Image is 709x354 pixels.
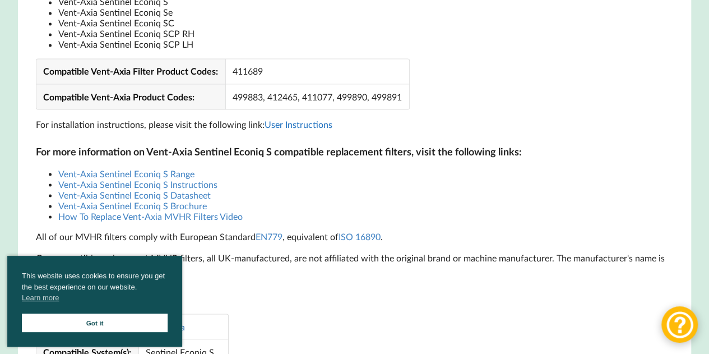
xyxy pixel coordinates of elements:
li: Vent-Axia Sentinel Econiq SC [58,17,674,28]
a: Vent-Axia Sentinel Econiq S Range [58,168,194,178]
td: 499883, 412465, 411077, 499890, 499891 [225,84,409,109]
h3: For more information on Vent-Axia Sentinel Econiq S compatible replacement filters, visit the fol... [36,145,674,158]
a: cookies - Learn more [22,292,59,304]
a: Got it cookie [22,314,168,332]
p: For installation instructions, please visit the following link: [36,118,674,131]
td: Compatible Vent-Axia Filter Product Codes: [36,59,225,84]
p: Our compatible replacement MVHR filters, all UK-manufactured, are not affiliated with the origina... [36,251,674,277]
a: User Instructions [265,119,332,130]
h3: Product Details: [36,292,674,305]
a: EN779 [256,231,282,241]
a: Vent-Axia Sentinel Econiq S Instructions [58,178,217,189]
a: ISO 16890 [339,231,381,241]
li: Vent-Axia Sentinel Econiq Se [58,7,674,17]
div: cookieconsent [7,256,182,347]
span: This website uses cookies to ensure you get the best experience on our website. [22,270,168,306]
td: Compatible Vent-Axia Product Codes: [36,84,225,109]
a: Vent-Axia Sentinel Econiq S Datasheet [58,189,211,200]
p: All of our MVHR filters comply with European Standard , equivalent of . [36,230,674,243]
td: 411689 [225,59,409,84]
a: Vent-Axia Sentinel Econiq S Brochure [58,200,207,210]
a: How To Replace Vent-Axia MVHR Filters Video [58,210,243,221]
li: Vent-Axia Sentinel Econiq SCP LH [58,39,674,49]
li: Vent-Axia Sentinel Econiq SCP RH [58,28,674,39]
